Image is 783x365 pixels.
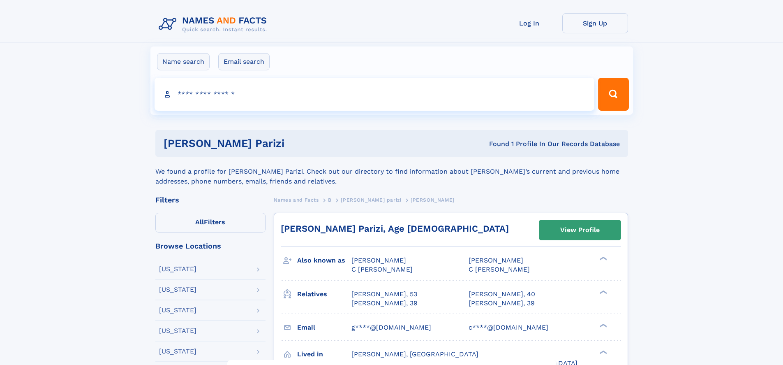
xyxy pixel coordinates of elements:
a: Sign Up [562,13,628,33]
a: [PERSON_NAME] Parizi, Age [DEMOGRAPHIC_DATA] [281,223,509,234]
input: search input [155,78,595,111]
span: C [PERSON_NAME] [351,265,413,273]
a: [PERSON_NAME], 40 [469,290,535,299]
div: ❯ [598,349,607,355]
span: [PERSON_NAME] [411,197,455,203]
a: B [328,195,332,205]
h3: Lived in [297,347,351,361]
a: [PERSON_NAME] parizi [341,195,401,205]
label: Email search [218,53,270,70]
span: [PERSON_NAME] [351,256,406,264]
img: Logo Names and Facts [155,13,274,35]
span: [PERSON_NAME] parizi [341,197,401,203]
div: Filters [155,196,266,204]
div: View Profile [560,221,600,239]
div: ❯ [598,323,607,328]
span: [PERSON_NAME] [469,256,523,264]
a: [PERSON_NAME], 53 [351,290,417,299]
span: [PERSON_NAME], [GEOGRAPHIC_DATA] [351,350,478,358]
div: Found 1 Profile In Our Records Database [387,139,620,149]
a: [PERSON_NAME], 39 [469,299,535,308]
div: ❯ [598,256,607,261]
div: [US_STATE] [159,286,196,293]
label: Name search [157,53,210,70]
div: ❯ [598,289,607,295]
div: Browse Locations [155,242,266,250]
h3: Also known as [297,253,351,267]
h1: [PERSON_NAME] Parizi [164,138,387,149]
a: View Profile [539,220,621,240]
span: C [PERSON_NAME] [469,265,530,273]
span: B [328,197,332,203]
button: Search Button [598,78,628,111]
div: [US_STATE] [159,307,196,314]
label: Filters [155,213,266,232]
div: [US_STATE] [159,348,196,355]
div: [US_STATE] [159,328,196,334]
a: [PERSON_NAME], 39 [351,299,418,308]
a: Names and Facts [274,195,319,205]
div: We found a profile for [PERSON_NAME] Parizi. Check out our directory to find information about [P... [155,157,628,186]
a: Log In [497,13,562,33]
h3: Relatives [297,287,351,301]
span: All [195,218,204,226]
div: [US_STATE] [159,266,196,272]
h3: Email [297,321,351,335]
